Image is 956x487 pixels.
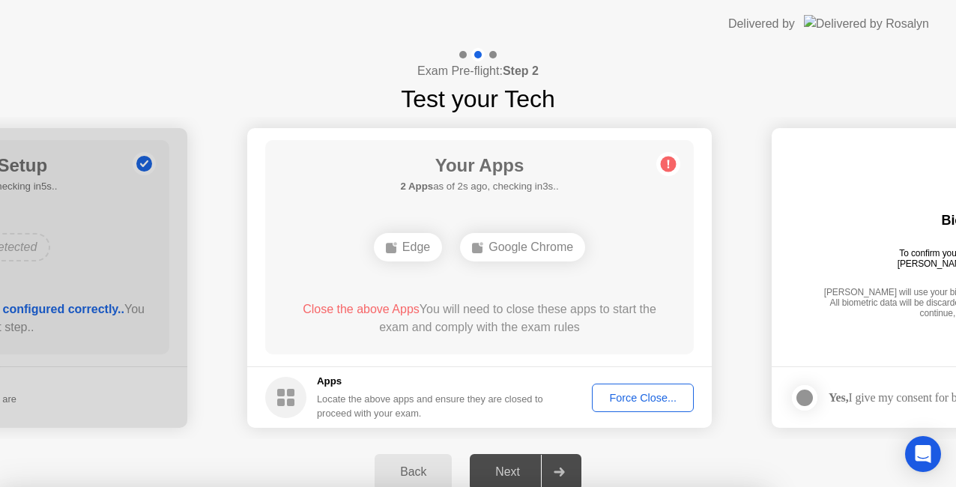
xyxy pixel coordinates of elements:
div: Force Close... [597,392,689,404]
div: Next [474,465,541,479]
strong: Yes, [829,391,848,404]
b: Step 2 [503,64,539,77]
h1: Your Apps [400,152,558,179]
b: 2 Apps [400,181,433,192]
div: Open Intercom Messenger [905,436,941,472]
div: Delivered by [728,15,795,33]
h5: Apps [317,374,544,389]
span: Close the above Apps [303,303,420,315]
h5: as of 2s ago, checking in3s.. [400,179,558,194]
div: Locate the above apps and ensure they are closed to proceed with your exam. [317,392,544,420]
img: Delivered by Rosalyn [804,15,929,32]
h4: Exam Pre-flight: [417,62,539,80]
div: Back [379,465,447,479]
div: You will need to close these apps to start the exam and comply with the exam rules [287,300,673,336]
h1: Test your Tech [401,81,555,117]
div: Google Chrome [460,233,585,261]
div: Edge [374,233,442,261]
